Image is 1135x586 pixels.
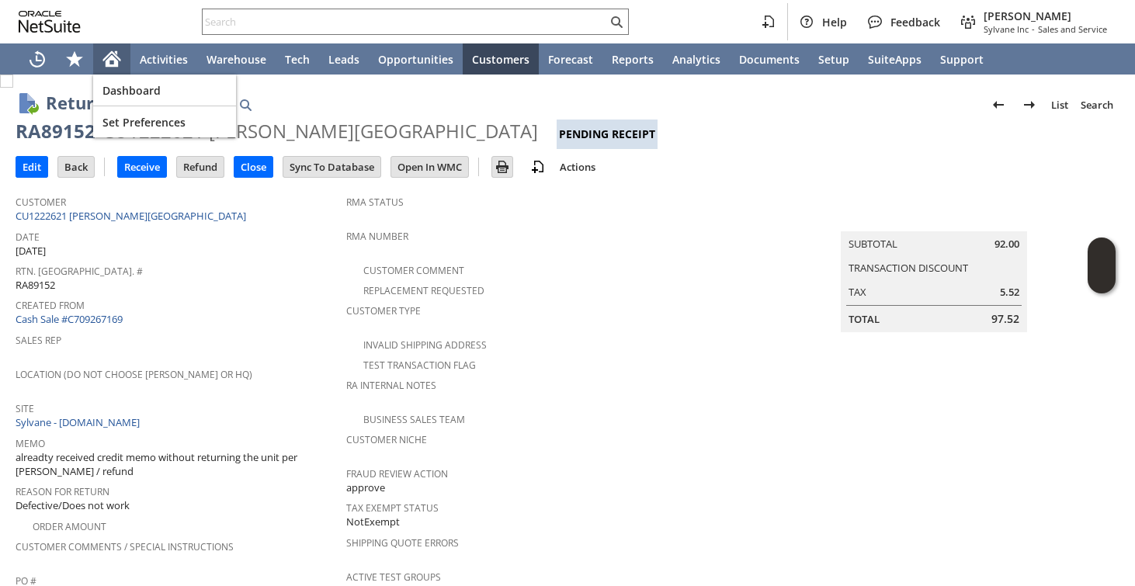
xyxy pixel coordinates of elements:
[859,43,931,75] a: SuiteApps
[991,311,1019,327] span: 97.52
[994,237,1019,251] span: 92.00
[984,9,1107,23] span: [PERSON_NAME]
[539,43,602,75] a: Forecast
[557,120,658,149] div: Pending Receipt
[16,540,234,553] a: Customer Comments / Special Instructions
[177,157,224,177] input: Refund
[16,485,109,498] a: Reason For Return
[607,12,626,31] svg: Search
[472,52,529,67] span: Customers
[849,261,968,275] a: Transaction Discount
[16,119,95,144] div: RA89152
[463,43,539,75] a: Customers
[730,43,809,75] a: Documents
[989,95,1008,114] img: Previous
[672,52,720,67] span: Analytics
[346,196,404,209] a: RMA Status
[328,52,359,67] span: Leads
[346,379,436,392] a: RA Internal Notes
[841,206,1027,231] caption: Summary
[391,157,468,177] input: Open In WMC
[548,52,593,67] span: Forecast
[1088,266,1116,294] span: Oracle Guided Learning Widget. To move around, please hold and drag
[849,237,897,251] a: Subtotal
[346,230,408,243] a: RMA Number
[369,43,463,75] a: Opportunities
[363,359,476,372] a: Test Transaction Flag
[102,50,121,68] svg: Home
[93,75,236,106] a: Dashboard
[19,11,81,33] svg: logo
[492,157,512,177] input: Print
[203,12,607,31] input: Search
[1020,95,1039,114] img: Next
[602,43,663,75] a: Reports
[1000,285,1019,300] span: 5.52
[58,157,94,177] input: Back
[346,433,427,446] a: Customer Niche
[16,299,85,312] a: Created From
[554,160,602,174] a: Actions
[16,498,130,513] span: Defective/Does not work
[16,157,47,177] input: Edit
[890,15,940,29] span: Feedback
[1038,23,1107,35] span: Sales and Service
[276,43,319,75] a: Tech
[739,52,800,67] span: Documents
[102,115,227,130] span: Set Preferences
[346,501,439,515] a: Tax Exempt Status
[529,158,547,176] img: add-record.svg
[16,437,45,450] a: Memo
[346,480,385,495] span: approve
[1032,23,1035,35] span: -
[93,43,130,75] a: Home
[612,52,654,67] span: Reports
[818,52,849,67] span: Setup
[65,50,84,68] svg: Shortcuts
[16,196,66,209] a: Customer
[346,304,421,317] a: Customer Type
[197,43,276,75] a: Warehouse
[319,43,369,75] a: Leads
[346,467,448,480] a: Fraud Review Action
[93,106,236,137] a: Set Preferences
[1045,92,1074,117] a: List
[1088,238,1116,293] iframe: Click here to launch Oracle Guided Learning Help Panel
[346,570,441,584] a: Active Test Groups
[493,158,512,176] img: Print
[16,312,123,326] a: Cash Sale #C709267169
[285,52,310,67] span: Tech
[16,265,143,278] a: Rtn. [GEOGRAPHIC_DATA]. #
[33,520,106,533] a: Order Amount
[118,157,166,177] input: Receive
[16,209,250,223] a: CU1222621 [PERSON_NAME][GEOGRAPHIC_DATA]
[940,52,984,67] span: Support
[16,278,55,293] span: RA89152
[16,415,144,429] a: Sylvane - [DOMAIN_NAME]
[378,52,453,67] span: Opportunities
[363,264,464,277] a: Customer Comment
[809,43,859,75] a: Setup
[16,231,40,244] a: Date
[849,312,880,326] a: Total
[822,15,847,29] span: Help
[283,157,380,177] input: Sync To Database
[1074,92,1119,117] a: Search
[363,284,484,297] a: Replacement Requested
[16,450,338,479] span: alreadty received credit memo without returning the unit per [PERSON_NAME] / refund
[130,43,197,75] a: Activities
[16,244,46,258] span: [DATE]
[16,402,34,415] a: Site
[16,368,252,381] a: Location (Do Not Choose [PERSON_NAME] or HQ)
[236,95,255,114] img: Quick Find
[19,43,56,75] a: Recent Records
[207,52,266,67] span: Warehouse
[234,157,272,177] input: Close
[363,338,487,352] a: Invalid Shipping Address
[363,413,465,426] a: Business Sales Team
[868,52,922,67] span: SuiteApps
[346,536,459,550] a: Shipping Quote Errors
[931,43,993,75] a: Support
[102,119,538,144] div: CU1222621 [PERSON_NAME][GEOGRAPHIC_DATA]
[984,23,1029,35] span: Sylvane Inc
